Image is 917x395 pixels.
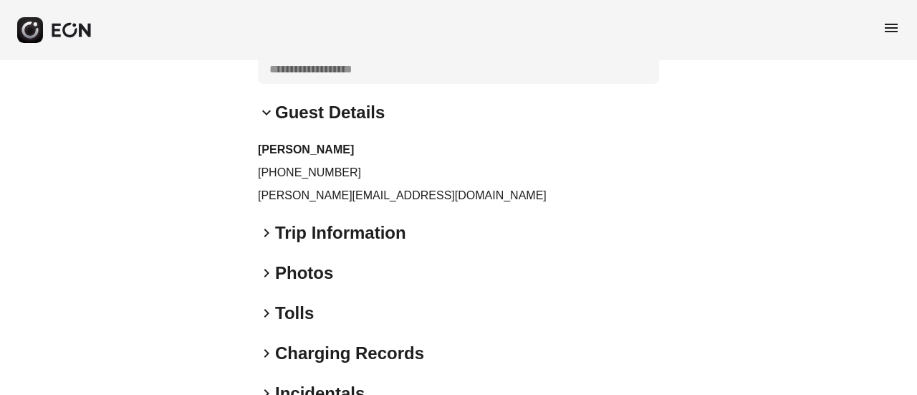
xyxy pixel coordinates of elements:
h2: Photos [275,262,333,285]
h2: Trip Information [275,222,406,244]
h3: [PERSON_NAME] [258,141,659,158]
span: keyboard_arrow_right [258,305,275,322]
p: [PERSON_NAME][EMAIL_ADDRESS][DOMAIN_NAME] [258,187,659,204]
h2: Tolls [275,302,314,325]
span: keyboard_arrow_right [258,224,275,242]
span: keyboard_arrow_right [258,265,275,282]
h2: Charging Records [275,342,424,365]
h2: Guest Details [275,101,385,124]
p: [PHONE_NUMBER] [258,164,659,181]
span: keyboard_arrow_right [258,345,275,362]
span: keyboard_arrow_down [258,104,275,121]
span: menu [883,19,900,37]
